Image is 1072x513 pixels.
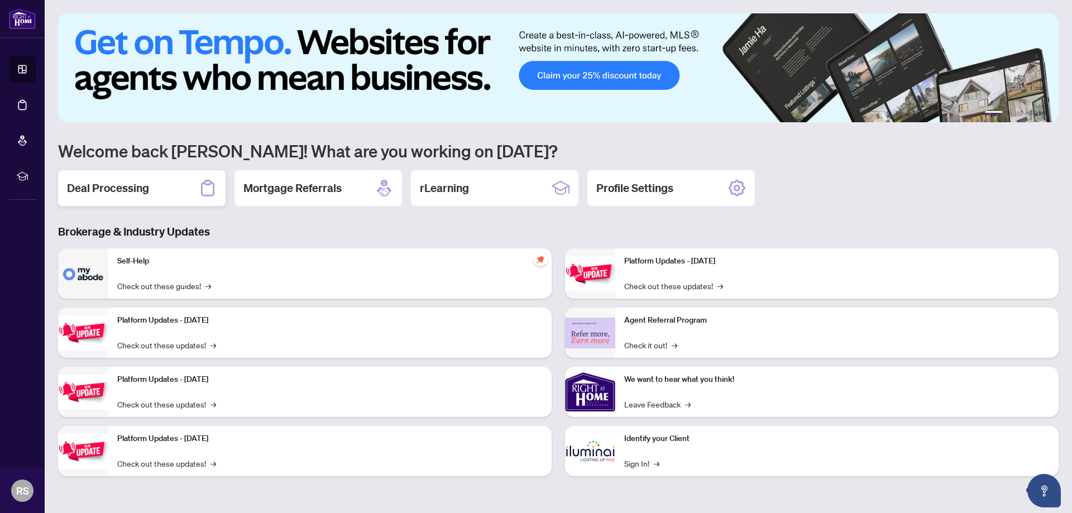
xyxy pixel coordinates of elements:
[1007,111,1012,116] button: 2
[565,426,615,476] img: Identify your Client
[717,280,723,292] span: →
[210,398,216,410] span: →
[1025,111,1030,116] button: 4
[210,339,216,351] span: →
[117,433,543,445] p: Platform Updates - [DATE]
[117,398,216,410] a: Check out these updates!→
[624,373,1050,386] p: We want to hear what you think!
[117,280,211,292] a: Check out these guides!→
[1027,474,1061,507] button: Open asap
[534,253,547,266] span: pushpin
[624,339,677,351] a: Check it out!→
[117,314,543,327] p: Platform Updates - [DATE]
[58,224,1059,239] h3: Brokerage & Industry Updates
[58,248,108,299] img: Self-Help
[117,255,543,267] p: Self-Help
[1034,111,1038,116] button: 5
[596,180,673,196] h2: Profile Settings
[565,318,615,348] img: Agent Referral Program
[672,339,677,351] span: →
[58,140,1059,161] h1: Welcome back [PERSON_NAME]! What are you working on [DATE]?
[67,180,149,196] h2: Deal Processing
[117,457,216,469] a: Check out these updates!→
[210,457,216,469] span: →
[565,256,615,291] img: Platform Updates - June 23, 2025
[624,457,659,469] a: Sign In!→
[117,373,543,386] p: Platform Updates - [DATE]
[624,255,1050,267] p: Platform Updates - [DATE]
[58,434,108,469] img: Platform Updates - July 8, 2025
[624,433,1050,445] p: Identify your Client
[685,398,691,410] span: →
[420,180,469,196] h2: rLearning
[985,111,1003,116] button: 1
[117,339,216,351] a: Check out these updates!→
[58,315,108,351] img: Platform Updates - September 16, 2025
[624,280,723,292] a: Check out these updates!→
[205,280,211,292] span: →
[654,457,659,469] span: →
[58,13,1059,122] img: Slide 0
[624,398,691,410] a: Leave Feedback→
[1043,111,1047,116] button: 6
[58,375,108,410] img: Platform Updates - July 21, 2025
[624,314,1050,327] p: Agent Referral Program
[243,180,342,196] h2: Mortgage Referrals
[565,367,615,417] img: We want to hear what you think!
[9,8,36,29] img: logo
[16,483,29,498] span: RS
[1016,111,1021,116] button: 3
